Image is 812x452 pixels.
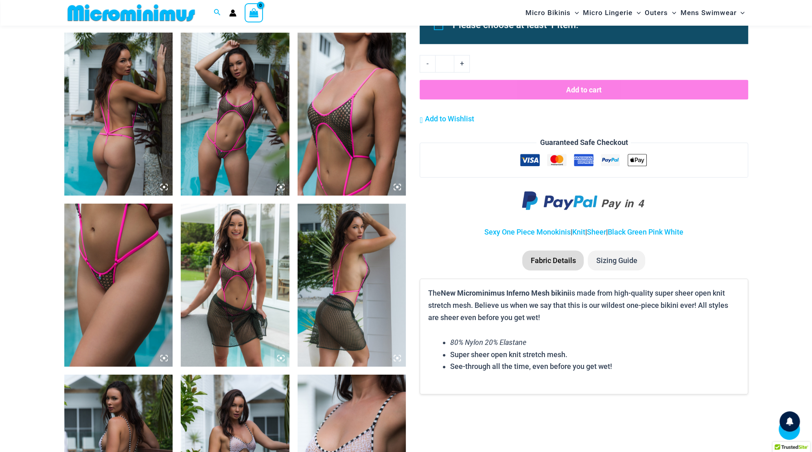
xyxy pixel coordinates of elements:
[420,113,474,125] a: Add to Wishlist
[664,228,683,236] a: White
[627,228,647,236] a: Green
[64,204,173,366] img: Inferno Mesh Olive Fuchsia 8561 One Piece
[536,136,631,149] legend: Guaranteed Safe Checkout
[441,288,569,298] b: New Microminimus Inferno Mesh bikini
[64,33,173,195] img: Inferno Mesh Olive Fuchsia 8561 One Piece
[450,349,739,361] li: Super sheer open knit stretch mesh.
[736,2,744,23] span: Menu Toggle
[450,337,526,347] em: 80% Nylon 20% Elastane
[229,9,236,17] a: Account icon link
[583,2,633,23] span: Micro Lingerie
[484,228,571,236] a: Sexy One Piece Monokinis
[245,3,263,22] a: View Shopping Cart, empty
[425,114,474,123] span: Add to Wishlist
[214,8,221,18] a: Search icon link
[64,4,198,22] img: MM SHOP LOGO FLAT
[523,2,581,23] a: Micro BikinisMenu ToggleMenu Toggle
[181,204,289,366] img: Inferno Mesh Olive Fuchsia 8561 One Piece St Martin Khaki 5996 Sarong
[572,228,585,236] a: Knit
[298,204,406,366] img: Inferno Mesh Olive Fuchsia 8561 One Piece St Martin Khaki 5996 Sarong
[648,228,663,236] a: Pink
[643,2,678,23] a: OutersMenu ToggleMenu Toggle
[435,55,454,72] input: Product quantity
[522,1,748,24] nav: Site Navigation
[420,80,748,99] button: Add to cart
[181,33,289,195] img: Inferno Mesh Olive Fuchsia 8561 One Piece
[633,2,641,23] span: Menu Toggle
[668,2,676,23] span: Menu Toggle
[581,2,643,23] a: Micro LingerieMenu ToggleMenu Toggle
[428,287,739,323] p: The is made from high-quality super sheer open knit stretch mesh. Believe us when we say that thi...
[571,2,579,23] span: Menu Toggle
[645,2,668,23] span: Outers
[522,250,584,271] li: Fabric Details
[587,228,606,236] a: Sheer
[298,33,406,195] img: Inferno Mesh Olive Fuchsia 8561 One Piece
[680,2,736,23] span: Mens Swimwear
[608,228,626,236] a: Black
[450,360,739,373] li: See-through all the time, even before you get wet!
[678,2,746,23] a: Mens SwimwearMenu ToggleMenu Toggle
[454,55,470,72] a: +
[420,55,435,72] a: -
[420,226,748,238] p: | | |
[525,2,571,23] span: Micro Bikinis
[588,250,645,271] li: Sizing Guide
